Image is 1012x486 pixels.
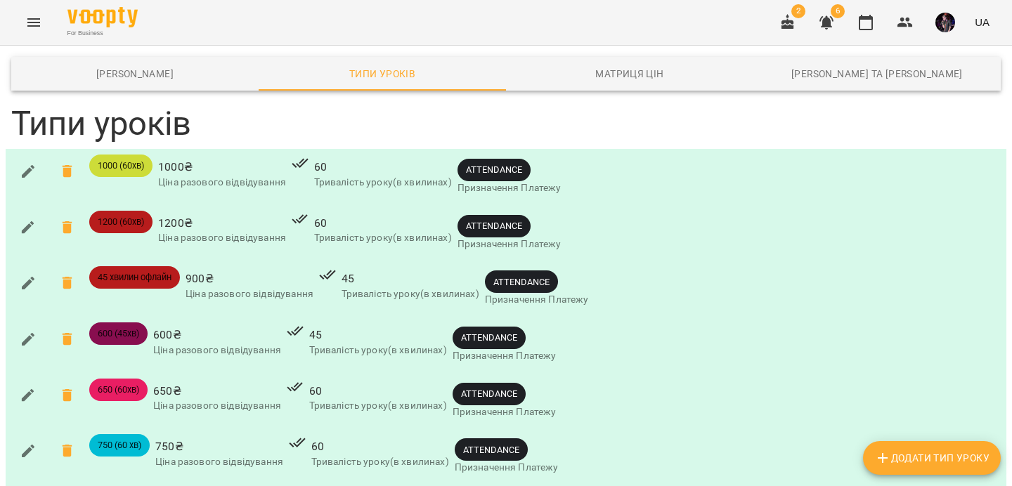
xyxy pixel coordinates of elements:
[314,231,452,245] p: Тривалість уроку(в хвилинах)
[485,293,589,307] p: Призначення Платежу
[153,383,281,400] span: 650 ₴
[458,219,531,232] span: ATTENDANCE
[314,215,452,232] span: 60
[153,343,281,357] p: Ціна разового відвідування
[311,455,449,469] p: Тривалість уроку(в хвилинах)
[342,270,479,287] span: 45
[158,215,286,232] span: 1200 ₴
[453,349,557,363] p: Призначення Платежу
[186,287,313,301] p: Ціна разового відвідування
[186,270,313,287] span: 900 ₴
[51,266,84,300] span: Ви впевнені що хочите видалити 45 хвилин офлайн?
[453,331,526,344] span: ATTENDANCE
[485,275,558,289] span: ATTENDANCE
[514,65,745,82] span: Матриця цін
[158,231,286,245] p: Ціна разового відвідування
[51,379,84,412] span: Ви впевнені що хочите видалити 650 (60хв)?
[51,211,84,244] span: Ви впевнені що хочите видалити 1200 (60хв)?
[831,4,845,18] span: 6
[158,176,286,190] p: Ціна разового відвідування
[155,438,283,455] span: 750 ₴
[89,439,150,452] span: 750 (60 хв)
[309,399,447,413] p: Тривалість уроку(в хвилинах)
[20,65,250,82] span: [PERSON_NAME]
[458,237,562,251] p: Призначення Платежу
[11,105,1001,143] h3: Типи уроків
[153,327,281,343] span: 600 ₴
[453,387,526,400] span: ATTENDANCE
[975,15,990,29] span: UA
[67,29,138,38] span: For Business
[67,7,138,27] img: Voopty Logo
[311,438,449,455] span: 60
[314,176,452,190] p: Тривалість уроку(в хвилинах)
[455,443,528,457] span: ATTENDANCE
[309,383,447,400] span: 60
[314,159,452,176] span: 60
[863,441,1001,475] button: Додати Тип Уроку
[267,65,498,82] span: Типи уроків
[453,405,557,419] p: Призначення Платежу
[455,461,559,475] p: Призначення Платежу
[791,4,805,18] span: 2
[89,159,153,172] span: 1000 (60хв)
[935,13,955,32] img: 8276bec19c5157bc2c622fc3527ef7c3.png
[969,9,995,35] button: UA
[458,163,531,176] span: ATTENDANCE
[89,271,180,284] span: 45 хвилин офлайн
[309,327,447,343] span: 45
[309,343,447,357] p: Тривалість уроку(в хвилинах)
[51,155,84,188] span: Ви впевнені що хочите видалити 1000 (60хв)?
[342,287,479,301] p: Тривалість уроку(в хвилинах)
[155,455,283,469] p: Ціна разового відвідування
[51,322,84,356] span: Ви впевнені що хочите видалити 600 (45хв)?
[89,383,148,396] span: 650 (60хв)
[762,65,992,82] span: [PERSON_NAME] та [PERSON_NAME]
[89,327,148,340] span: 600 (45хв)
[89,216,153,228] span: 1200 (60хв)
[158,159,286,176] span: 1000 ₴
[874,449,990,466] span: Додати Тип Уроку
[17,6,51,39] button: Menu
[153,399,281,413] p: Ціна разового відвідування
[458,181,562,195] p: Призначення Платежу
[51,434,84,468] span: Ви впевнені що хочите видалити 750 (60 хв)?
